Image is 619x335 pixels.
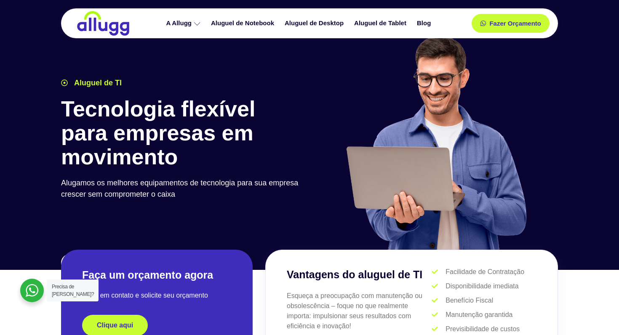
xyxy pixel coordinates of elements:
[52,284,94,297] span: Precisa de [PERSON_NAME]?
[162,16,207,31] a: A Allugg
[443,295,493,306] span: Benefício Fiscal
[413,16,437,31] a: Blog
[287,267,432,283] h3: Vantagens do aluguel de TI
[82,290,232,301] p: Entre em contato e solicite seu orçamento
[350,16,413,31] a: Aluguel de Tablet
[76,11,131,36] img: locação de TI é Allugg
[443,281,518,291] span: Disponibilidade imediata
[207,16,280,31] a: Aluguel de Notebook
[287,291,432,331] p: Esqueça a preocupação com manutenção ou obsolescência – foque no que realmente importa: impulsion...
[577,295,619,335] iframe: Chat Widget
[82,268,232,282] h2: Faça um orçamento agora
[443,267,524,277] span: Facilidade de Contratação
[61,177,305,200] p: Alugamos os melhores equipamentos de tecnologia para sua empresa crescer sem comprometer o caixa
[343,35,529,250] img: aluguel de ti para startups
[443,324,520,334] span: Previsibilidade de custos
[61,97,305,169] h1: Tecnologia flexível para empresas em movimento
[280,16,350,31] a: Aluguel de Desktop
[472,14,550,33] a: Fazer Orçamento
[443,310,512,320] span: Manutenção garantida
[72,77,122,89] span: Aluguel de TI
[489,20,541,26] span: Fazer Orçamento
[97,322,133,329] span: Clique aqui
